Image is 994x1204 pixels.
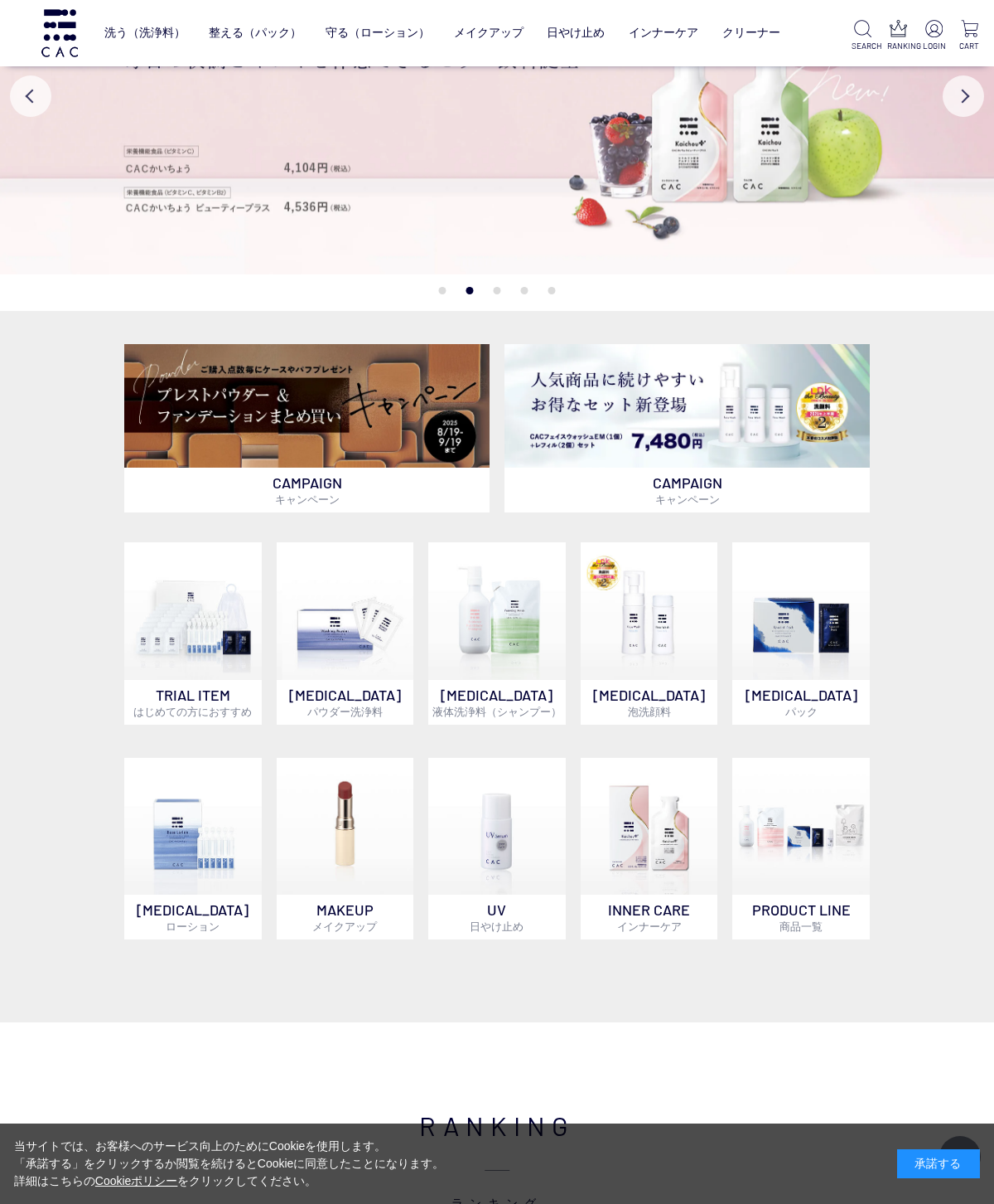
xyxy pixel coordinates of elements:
a: インナーケア INNER CAREインナーケア [581,758,718,940]
a: [MEDICAL_DATA]パック [732,542,870,725]
p: RANKING [887,40,910,52]
a: LOGIN [923,20,945,52]
p: [MEDICAL_DATA] [428,680,566,725]
a: MAKEUPメイクアップ [277,758,414,940]
span: はじめての方におすすめ [133,705,252,718]
a: UV日やけ止め [428,758,566,940]
img: フェイスウォッシュ＋レフィル2個セット [504,344,870,468]
p: CART [958,40,981,52]
p: CAMPAIGN [504,468,870,512]
span: 液体洗浄料（シャンプー） [432,705,562,718]
p: LOGIN [923,40,945,52]
p: CAMPAIGN [124,468,490,512]
img: logo [39,9,80,56]
img: インナーケア [581,758,718,896]
span: メイクアップ [312,920,377,933]
a: 泡洗顔料 [MEDICAL_DATA]泡洗顔料 [581,542,718,725]
div: 当サイトでは、お客様へのサービス向上のためにCookieを使用します。 「承諾する」をクリックするか閲覧を続けるとCookieに同意したことになります。 詳細はこちらの をクリックしてください。 [14,1138,445,1190]
button: 2 of 5 [466,287,474,294]
img: トライアルセット [124,542,262,680]
p: [MEDICAL_DATA] [732,680,870,725]
button: Previous [10,75,51,117]
a: 日やけ止め [547,13,605,52]
a: [MEDICAL_DATA]液体洗浄料（シャンプー） [428,542,566,725]
button: 5 of 5 [548,287,556,294]
a: 整える（パック） [209,13,302,52]
a: CART [958,20,981,52]
a: メイクアップ [454,13,524,52]
span: 泡洗顔料 [628,705,671,718]
a: [MEDICAL_DATA]ローション [124,758,262,940]
a: ベースメイクキャンペーン ベースメイクキャンペーン CAMPAIGNキャンペーン [124,344,490,513]
img: 泡洗顔料 [581,542,718,680]
button: Next [943,75,984,117]
span: インナーケア [617,920,682,933]
a: 洗う（洗浄料） [104,13,186,52]
p: [MEDICAL_DATA] [277,680,414,725]
p: [MEDICAL_DATA] [581,680,718,725]
button: 4 of 5 [521,287,528,294]
p: MAKEUP [277,895,414,939]
p: [MEDICAL_DATA] [124,895,262,939]
a: クリーナー [722,13,780,52]
button: 1 of 5 [439,287,446,294]
span: ローション [166,920,220,933]
span: 日やけ止め [470,920,524,933]
a: RANKING [887,20,910,52]
a: トライアルセット TRIAL ITEMはじめての方におすすめ [124,542,262,725]
a: PRODUCT LINE商品一覧 [732,758,870,940]
span: パウダー洗浄料 [307,705,383,718]
span: パック [785,705,818,718]
p: PRODUCT LINE [732,895,870,939]
p: SEARCH [852,40,874,52]
button: 3 of 5 [494,287,501,294]
a: [MEDICAL_DATA]パウダー洗浄料 [277,542,414,725]
a: フェイスウォッシュ＋レフィル2個セット フェイスウォッシュ＋レフィル2個セット CAMPAIGNキャンペーン [504,344,870,513]
div: 承諾する [897,1149,980,1178]
a: 守る（ローション） [326,13,430,52]
span: キャンペーン [655,493,720,506]
img: ベースメイクキャンペーン [124,344,490,468]
p: INNER CARE [581,895,718,939]
span: キャンペーン [275,493,340,506]
a: インナーケア [629,13,698,52]
p: UV [428,895,566,939]
a: SEARCH [852,20,874,52]
p: TRIAL ITEM [124,680,262,725]
a: Cookieポリシー [95,1174,178,1187]
span: 商品一覧 [779,920,823,933]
